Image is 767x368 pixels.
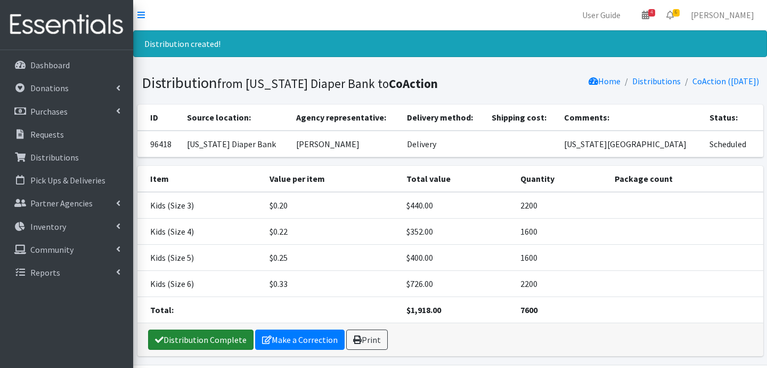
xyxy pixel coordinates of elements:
th: Package count [608,166,763,192]
p: Reports [30,267,60,278]
a: 4 [633,4,658,26]
td: $352.00 [400,218,515,244]
th: Shipping cost: [485,105,558,131]
h1: Distribution [142,74,446,92]
span: 4 [648,9,655,17]
p: Purchases [30,106,68,117]
td: Kids (Size 4) [137,218,264,244]
div: Distribution created! [133,30,767,57]
a: Reports [4,262,129,283]
a: Purchases [4,101,129,122]
a: Distributions [632,76,681,86]
a: Partner Agencies [4,193,129,214]
a: User Guide [574,4,629,26]
a: Distributions [4,147,129,168]
td: [US_STATE][GEOGRAPHIC_DATA] [558,131,703,157]
td: Kids (Size 5) [137,244,264,270]
span: 6 [673,9,680,17]
strong: Total: [150,305,174,315]
p: Partner Agencies [30,198,93,209]
td: Delivery [401,131,485,157]
td: [PERSON_NAME] [290,131,400,157]
td: Scheduled [703,131,763,157]
th: Comments: [558,105,703,131]
td: $440.00 [400,192,515,219]
td: $726.00 [400,270,515,297]
td: 1600 [514,244,608,270]
a: CoAction ([DATE]) [692,76,759,86]
td: 2200 [514,270,608,297]
th: Total value [400,166,515,192]
td: $400.00 [400,244,515,270]
th: Item [137,166,264,192]
strong: $1,918.00 [406,305,441,315]
a: Print [346,330,388,350]
th: Source location: [181,105,290,131]
th: Agency representative: [290,105,400,131]
strong: 7600 [520,305,537,315]
a: Inventory [4,216,129,237]
td: 1600 [514,218,608,244]
a: Dashboard [4,54,129,76]
th: Delivery method: [401,105,485,131]
td: $0.22 [263,218,400,244]
th: Value per item [263,166,400,192]
a: 6 [658,4,682,26]
img: HumanEssentials [4,7,129,43]
a: Requests [4,124,129,145]
th: ID [137,105,181,131]
td: 2200 [514,192,608,219]
a: Make a Correction [255,330,345,350]
th: Quantity [514,166,608,192]
p: Pick Ups & Deliveries [30,175,105,186]
td: Kids (Size 6) [137,270,264,297]
b: CoAction [389,76,438,91]
p: Inventory [30,221,66,232]
a: [PERSON_NAME] [682,4,763,26]
p: Community [30,244,74,255]
small: from [US_STATE] Diaper Bank to [217,76,438,91]
td: Kids (Size 3) [137,192,264,219]
td: $0.33 [263,270,400,297]
a: Community [4,239,129,260]
p: Dashboard [30,60,70,70]
a: Donations [4,77,129,99]
td: [US_STATE] Diaper Bank [181,131,290,157]
th: Status: [703,105,763,131]
p: Requests [30,129,64,140]
a: Home [589,76,621,86]
a: Pick Ups & Deliveries [4,170,129,191]
a: Distribution Complete [148,330,254,350]
td: $0.25 [263,244,400,270]
p: Donations [30,83,69,93]
td: 96418 [137,131,181,157]
p: Distributions [30,152,79,163]
td: $0.20 [263,192,400,219]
